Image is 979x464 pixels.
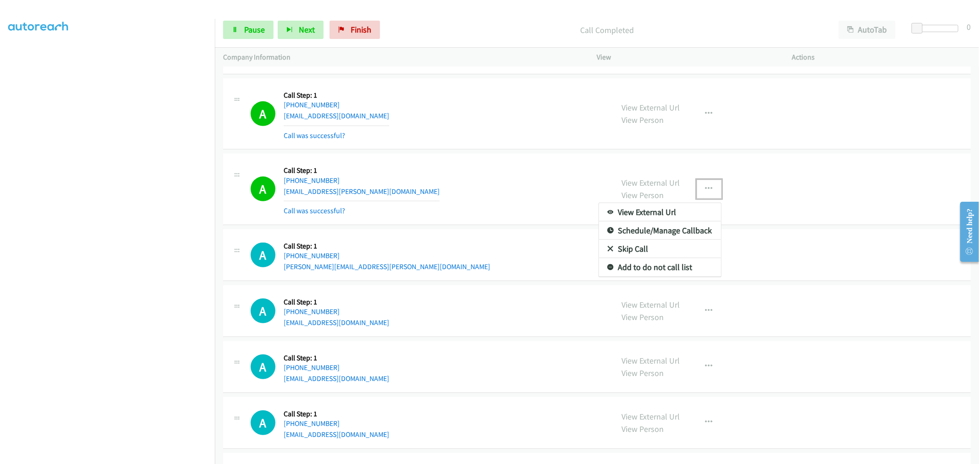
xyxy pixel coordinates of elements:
[251,410,275,435] div: The call is yet to be attempted
[599,203,721,221] a: View External Url
[251,354,275,379] h1: A
[599,258,721,276] a: Add to do not call list
[251,410,275,435] h1: A
[8,27,215,463] iframe: To enrich screen reader interactions, please activate Accessibility in Grammarly extension settings
[251,298,275,323] h1: A
[251,243,275,267] h1: A
[251,354,275,379] div: The call is yet to be attempted
[953,195,979,268] iframe: Resource Center
[251,243,275,267] div: The call is yet to be attempted
[599,240,721,258] a: Skip Call
[251,298,275,323] div: The call is yet to be attempted
[599,221,721,240] a: Schedule/Manage Callback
